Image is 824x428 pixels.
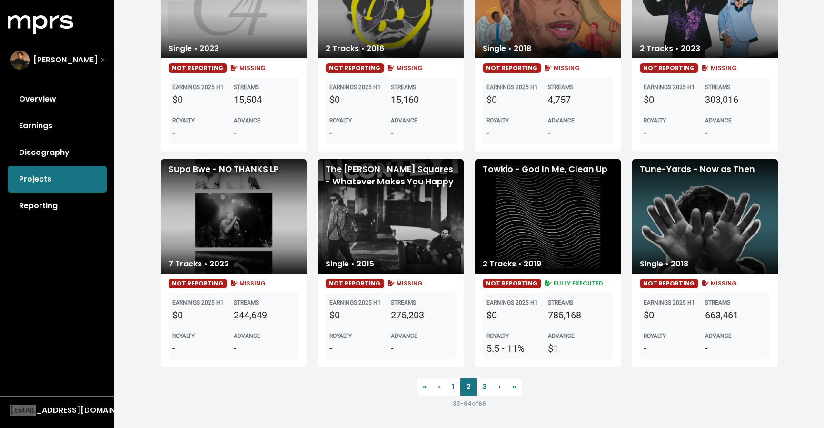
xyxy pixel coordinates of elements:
[234,341,295,356] div: -
[172,308,234,322] div: $0
[644,341,705,356] div: -
[548,117,575,124] b: ADVANCE
[234,117,260,124] b: ADVANCE
[705,117,732,124] b: ADVANCE
[329,308,391,322] div: $0
[705,299,730,306] b: STREAMS
[229,64,266,72] span: MISSING
[543,279,603,287] span: FULLY EXECUTED
[477,378,493,396] a: 3
[229,279,266,287] span: MISSING
[329,341,391,356] div: -
[326,63,385,73] span: NOT REPORTING
[548,84,573,91] b: STREAMS
[318,255,382,274] div: Single • 2015
[483,279,542,288] span: NOT REPORTING
[486,92,548,107] div: $0
[391,341,452,356] div: -
[10,405,104,416] div: [EMAIL_ADDRESS][DOMAIN_NAME]
[644,308,705,322] div: $0
[391,84,416,91] b: STREAMS
[486,308,548,322] div: $0
[438,381,440,392] span: ‹
[632,159,778,274] div: Tune-Yards - Now as Then
[8,112,107,139] a: Earnings
[169,279,228,288] span: NOT REPORTING
[486,126,548,140] div: -
[705,333,732,339] b: ADVANCE
[453,399,486,408] small: 33 - 64 of 66
[700,279,737,287] span: MISSING
[172,126,234,140] div: -
[498,381,501,392] span: ›
[644,92,705,107] div: $0
[548,92,609,107] div: 4,757
[486,341,548,356] div: 5.5 - 11%
[705,92,766,107] div: 303,016
[318,39,392,58] div: 2 Tracks • 2016
[329,84,381,91] b: EARNINGS 2025 H1
[548,126,609,140] div: -
[460,378,477,396] a: 2
[391,333,417,339] b: ADVANCE
[475,255,549,274] div: 2 Tracks • 2019
[234,308,295,322] div: 244,649
[329,126,391,140] div: -
[644,299,695,306] b: EARNINGS 2025 H1
[172,117,195,124] b: ROYALTY
[234,299,259,306] b: STREAMS
[632,39,708,58] div: 2 Tracks • 2023
[705,341,766,356] div: -
[632,255,696,274] div: Single • 2018
[8,404,107,417] button: [EMAIL_ADDRESS][DOMAIN_NAME]
[172,299,224,306] b: EARNINGS 2025 H1
[705,84,730,91] b: STREAMS
[386,279,423,287] span: MISSING
[548,341,609,356] div: $1
[475,39,539,58] div: Single • 2018
[548,299,573,306] b: STREAMS
[161,39,227,58] div: Single • 2023
[234,126,295,140] div: -
[486,299,538,306] b: EARNINGS 2025 H1
[172,341,234,356] div: -
[10,51,30,70] img: The selected account / producer
[391,92,452,107] div: 15,160
[329,117,352,124] b: ROYALTY
[548,308,609,322] div: 785,168
[161,159,307,274] div: Supa Bwe - NO THANKS LP
[705,126,766,140] div: -
[329,92,391,107] div: $0
[446,378,460,396] a: 1
[172,84,224,91] b: EARNINGS 2025 H1
[644,117,666,124] b: ROYALTY
[8,19,73,30] a: mprs logo
[423,381,427,392] span: «
[512,381,516,392] span: »
[548,333,575,339] b: ADVANCE
[326,279,385,288] span: NOT REPORTING
[475,159,621,274] div: Towkio - God In Me, Clean Up
[234,333,260,339] b: ADVANCE
[640,279,699,288] span: NOT REPORTING
[705,308,766,322] div: 663,461
[169,63,228,73] span: NOT REPORTING
[391,126,452,140] div: -
[234,92,295,107] div: 15,504
[8,139,107,166] a: Discography
[329,299,381,306] b: EARNINGS 2025 H1
[644,126,705,140] div: -
[386,64,423,72] span: MISSING
[318,159,464,274] div: The [PERSON_NAME] Squares - Whatever Makes You Happy
[391,117,417,124] b: ADVANCE
[8,86,107,112] a: Overview
[640,63,699,73] span: NOT REPORTING
[33,54,98,66] span: [PERSON_NAME]
[486,117,509,124] b: ROYALTY
[486,84,538,91] b: EARNINGS 2025 H1
[172,92,234,107] div: $0
[483,63,542,73] span: NOT REPORTING
[644,84,695,91] b: EARNINGS 2025 H1
[329,333,352,339] b: ROYALTY
[543,64,580,72] span: MISSING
